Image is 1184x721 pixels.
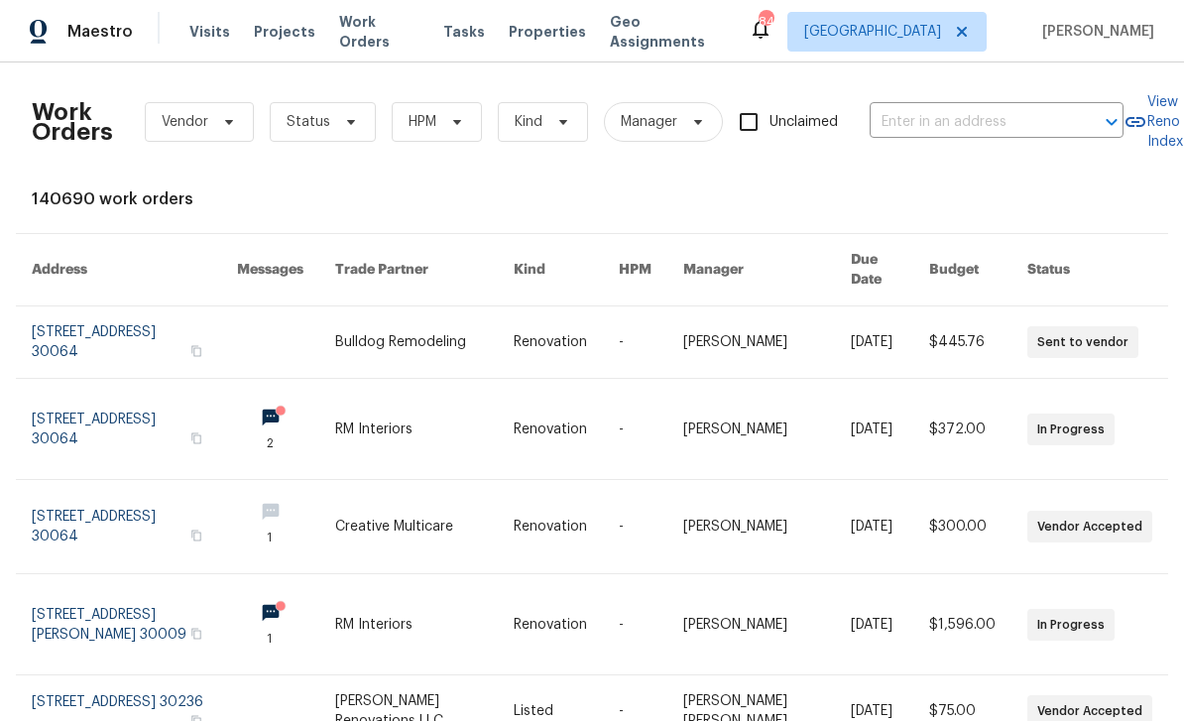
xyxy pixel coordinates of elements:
td: RM Interiors [319,574,499,675]
span: Unclaimed [770,112,838,133]
th: HPM [603,234,667,306]
td: [PERSON_NAME] [667,480,834,574]
input: Enter in an address [870,107,1068,138]
td: RM Interiors [319,379,499,480]
button: Copy Address [187,342,205,360]
span: Tasks [443,25,485,39]
td: [PERSON_NAME] [667,379,834,480]
th: Manager [667,234,834,306]
td: Bulldog Remodeling [319,306,499,379]
span: Visits [189,22,230,42]
span: Geo Assignments [610,12,725,52]
td: Renovation [498,480,603,574]
td: Renovation [498,379,603,480]
span: Projects [254,22,315,42]
span: Manager [621,112,677,132]
td: - [603,306,667,379]
th: Status [1011,234,1168,306]
th: Kind [498,234,603,306]
td: [PERSON_NAME] [667,574,834,675]
span: [GEOGRAPHIC_DATA] [804,22,941,42]
td: - [603,379,667,480]
div: 84 [759,12,772,32]
button: Copy Address [187,527,205,544]
th: Trade Partner [319,234,499,306]
td: - [603,480,667,574]
button: Copy Address [187,429,205,447]
button: Copy Address [187,625,205,643]
th: Address [16,234,221,306]
td: Creative Multicare [319,480,499,574]
td: Renovation [498,574,603,675]
span: Work Orders [339,12,419,52]
span: Status [287,112,330,132]
span: [PERSON_NAME] [1034,22,1154,42]
a: View Reno Index [1124,92,1183,152]
th: Messages [221,234,319,306]
span: HPM [409,112,436,132]
th: Due Date [835,234,913,306]
span: Maestro [67,22,133,42]
span: Vendor [162,112,208,132]
div: 140690 work orders [32,189,1152,209]
td: [PERSON_NAME] [667,306,834,379]
th: Budget [913,234,1011,306]
span: Properties [509,22,586,42]
td: Renovation [498,306,603,379]
span: Kind [515,112,542,132]
h2: Work Orders [32,102,113,142]
td: - [603,574,667,675]
button: Open [1098,108,1125,136]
